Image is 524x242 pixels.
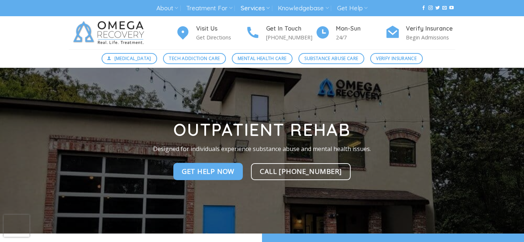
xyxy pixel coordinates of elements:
[143,144,381,154] p: Designed for individuals experience substance abuse and mental health issues.
[278,1,329,15] a: Knowledgebase
[336,33,385,42] p: 24/7
[196,24,245,34] h4: Visit Us
[69,16,152,49] img: Omega Recovery
[163,53,226,64] a: Tech Addiction Care
[406,24,455,34] h4: Verify Insurance
[232,53,293,64] a: Mental Health Care
[173,119,351,140] strong: Outpatient Rehab
[4,215,29,237] iframe: reCAPTCHA
[442,6,447,11] a: Send us an email
[173,163,243,180] a: Get Help NOw
[182,166,234,177] span: Get Help NOw
[114,55,151,62] span: [MEDICAL_DATA]
[336,24,385,34] h4: Mon-Sun
[298,53,364,64] a: Substance Abuse Care
[337,1,368,15] a: Get Help
[245,24,315,42] a: Get In Touch [PHONE_NUMBER]
[260,166,342,176] span: Call [PHONE_NUMBER]
[421,6,426,11] a: Follow on Facebook
[406,33,455,42] p: Begin Admissions
[186,1,232,15] a: Treatment For
[385,24,455,42] a: Verify Insurance Begin Admissions
[266,33,315,42] p: [PHONE_NUMBER]
[428,6,433,11] a: Follow on Instagram
[241,1,270,15] a: Services
[196,33,245,42] p: Get Directions
[370,53,423,64] a: Verify Insurance
[169,55,220,62] span: Tech Addiction Care
[376,55,417,62] span: Verify Insurance
[102,53,157,64] a: [MEDICAL_DATA]
[449,6,454,11] a: Follow on YouTube
[304,55,358,62] span: Substance Abuse Care
[176,24,245,42] a: Visit Us Get Directions
[156,1,178,15] a: About
[238,55,286,62] span: Mental Health Care
[266,24,315,34] h4: Get In Touch
[435,6,440,11] a: Follow on Twitter
[251,163,351,180] a: Call [PHONE_NUMBER]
